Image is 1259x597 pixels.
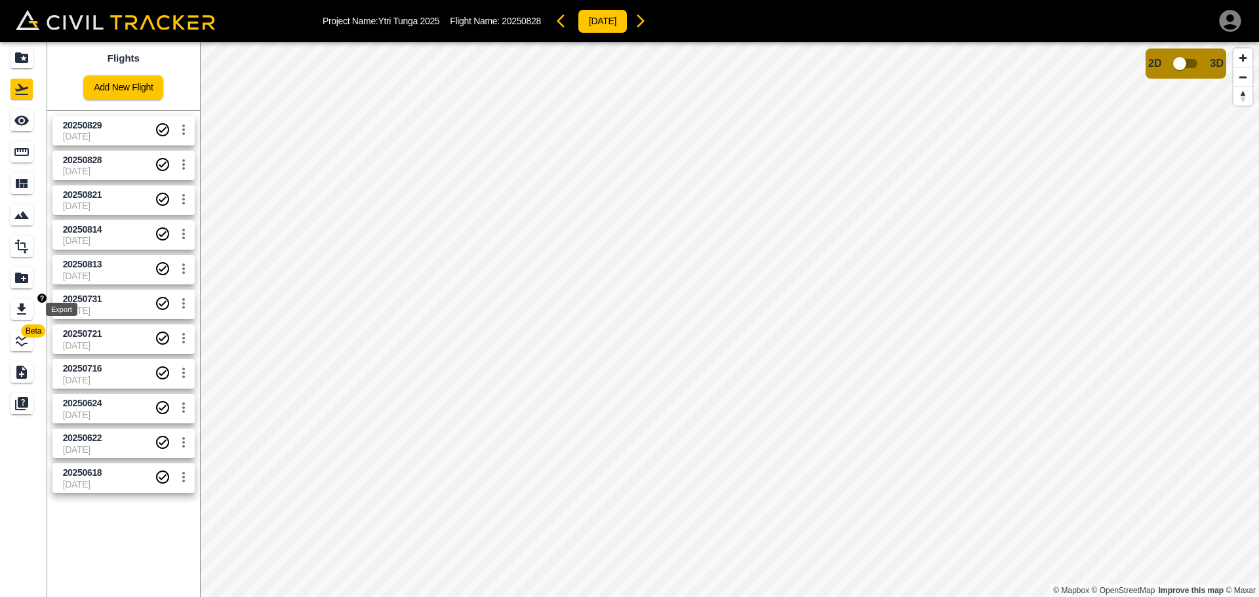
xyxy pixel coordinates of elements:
span: 3D [1210,58,1224,69]
canvas: Map [200,42,1259,597]
p: Flight Name: [450,16,541,26]
a: Mapbox [1053,586,1089,595]
button: [DATE] [578,9,628,33]
a: Map feedback [1159,586,1224,595]
p: Project Name: Ytri Tunga 2025 [323,16,439,26]
span: 2D [1148,58,1161,69]
span: 20250828 [502,16,541,26]
a: OpenStreetMap [1092,586,1155,595]
button: Zoom out [1233,67,1252,87]
button: Zoom in [1233,48,1252,67]
img: Civil Tracker [16,10,215,30]
a: Maxar [1226,586,1256,595]
button: Reset bearing to north [1233,87,1252,106]
div: Export [46,303,77,316]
